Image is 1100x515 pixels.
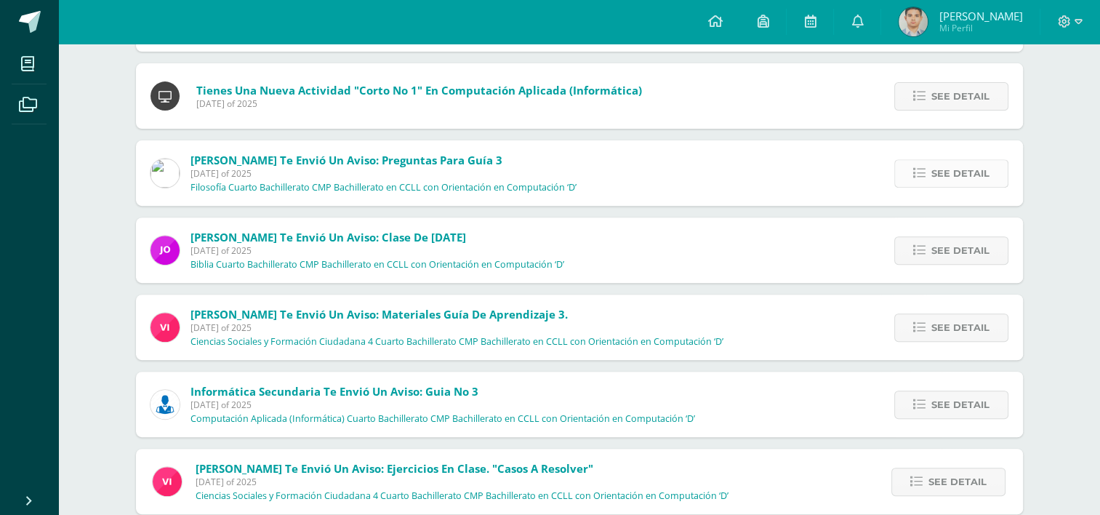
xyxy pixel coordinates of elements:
[190,259,564,271] p: Biblia Cuarto Bachillerato CMP Bachillerato en CCLL con Orientación en Computación ‘D’
[190,230,466,244] span: [PERSON_NAME] te envió un aviso: Clase de [DATE]
[196,83,642,97] span: Tienes una nueva actividad "Corto No 1" En Computación Aplicada (Informática)
[150,313,180,342] img: bd6d0aa147d20350c4821b7c643124fa.png
[931,83,989,110] span: See detail
[939,22,1022,34] span: Mi Perfil
[190,336,723,348] p: Ciencias Sociales y Formación Ciudadana 4 Cuarto Bachillerato CMP Bachillerato en CCLL con Orient...
[150,159,180,188] img: 6dfd641176813817be49ede9ad67d1c4.png
[196,490,728,502] p: Ciencias Sociales y Formación Ciudadana 4 Cuarto Bachillerato CMP Bachillerato en CCLL con Orient...
[190,322,723,334] span: [DATE] of 2025
[150,390,180,419] img: 6ed6846fa57649245178fca9fc9a58dd.png
[190,384,478,399] span: Informática Secundaria te envió un aviso: Guia No 3
[190,399,695,411] span: [DATE] of 2025
[196,461,593,476] span: [PERSON_NAME] te envió un aviso: Ejercicios en Clase. "Casos a resolver"
[190,413,695,425] p: Computación Aplicada (Informática) Cuarto Bachillerato CMP Bachillerato en CCLL con Orientación e...
[196,476,728,488] span: [DATE] of 2025
[190,153,502,167] span: [PERSON_NAME] te envió un aviso: Preguntas para guía 3
[190,307,568,322] span: [PERSON_NAME] te envió un aviso: Materiales Guía de aprendizaje 3.
[931,160,989,187] span: See detail
[931,391,989,418] span: See detail
[196,97,642,110] span: [DATE] of 2025
[928,468,987,495] span: See detail
[190,167,577,180] span: [DATE] of 2025
[150,236,180,265] img: 6614adf7432e56e5c9e182f11abb21f1.png
[931,314,989,341] span: See detail
[899,7,928,36] img: d2d3c1b71b2e35100ec22723f36ec8b5.png
[190,244,564,257] span: [DATE] of 2025
[190,182,577,193] p: Filosofía Cuarto Bachillerato CMP Bachillerato en CCLL con Orientación en Computación ‘D’
[939,9,1022,23] span: [PERSON_NAME]
[931,237,989,264] span: See detail
[153,467,182,496] img: bd6d0aa147d20350c4821b7c643124fa.png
